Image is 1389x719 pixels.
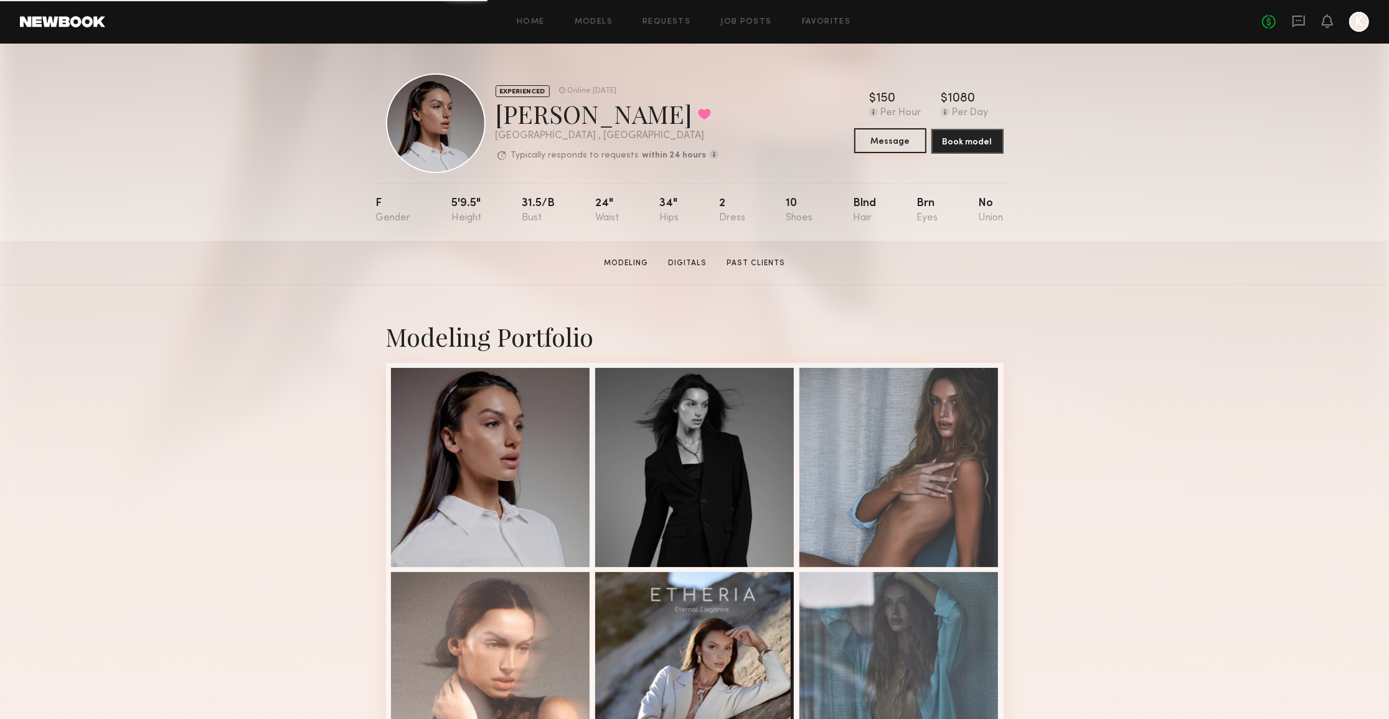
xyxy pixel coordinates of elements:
a: Job Posts [720,18,772,26]
div: 24" [595,198,619,223]
div: $ [941,93,948,105]
p: Typically responds to requests [511,151,639,160]
div: F [376,198,411,223]
div: Blnd [853,198,876,223]
div: 34" [659,198,679,223]
a: Modeling [599,258,653,269]
div: [PERSON_NAME] [496,97,718,130]
div: 10 [786,198,812,223]
a: Digitals [663,258,712,269]
div: $ [869,93,876,105]
a: Favorites [802,18,851,26]
div: Modeling Portfolio [386,320,1004,353]
div: 1080 [948,93,975,105]
button: Book model [931,129,1004,154]
div: Brn [916,198,938,223]
div: Online [DATE] [568,87,617,95]
div: No [978,198,1003,223]
b: within 24 hours [643,151,707,160]
a: Requests [643,18,690,26]
a: Home [517,18,545,26]
a: Models [575,18,613,26]
button: Message [854,128,926,153]
div: Per Day [952,108,988,119]
div: 150 [876,93,895,105]
div: 2 [719,198,745,223]
div: EXPERIENCED [496,85,550,97]
div: 5'9.5" [451,198,481,223]
a: Past Clients [722,258,790,269]
a: K [1349,12,1369,32]
div: [GEOGRAPHIC_DATA] , [GEOGRAPHIC_DATA] [496,131,718,141]
div: Per Hour [880,108,921,119]
div: 31.5/b [522,198,555,223]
